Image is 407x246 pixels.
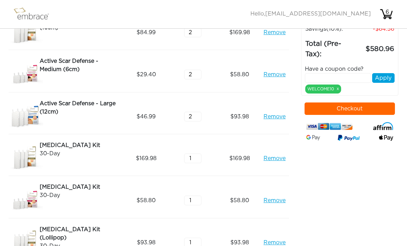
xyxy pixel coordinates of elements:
[264,28,286,37] a: Remove
[305,33,354,60] td: Total (Pre-Tax):
[9,57,43,92] img: 3dae449a-8dcd-11e7-960f-02e45ca4b85b.jpeg
[354,33,395,60] td: 580.96
[379,7,393,21] img: cart
[326,26,341,32] span: (10%)
[230,112,249,121] span: 93.98
[137,70,156,79] span: 29.40
[264,70,286,79] a: Remove
[379,11,393,17] a: 6
[305,24,354,33] td: Savings :
[9,141,43,176] img: 7ce86e4a-8ce9-11e7-b542-02e45ca4b85b.jpeg
[264,112,286,121] a: Remove
[337,86,339,92] a: x
[40,225,120,242] div: [MEDICAL_DATA] Kit (Lollipop)
[40,141,120,149] div: [MEDICAL_DATA] Kit
[306,135,320,140] img: Google-Pay-Logo.svg
[12,6,57,23] img: logo.png
[137,112,156,121] span: 46.99
[230,70,249,79] span: 58.80
[137,196,156,205] span: 58.80
[40,183,120,191] div: [MEDICAL_DATA] Kit
[9,99,43,134] img: d2f91f46-8dcf-11e7-b919-02e45ca4b85b.jpeg
[264,196,286,205] a: Remove
[40,57,120,73] div: Active Scar Defense - Medium (6cm)
[229,154,250,163] span: 169.98
[265,11,371,17] span: [EMAIL_ADDRESS][DOMAIN_NAME]
[300,65,400,73] div: Have a coupon code?
[354,24,395,33] td: 64.56
[306,122,353,131] img: credit-cards.png
[9,183,43,218] img: 26525890-8dcd-11e7-bd72-02e45ca4b85b.jpeg
[229,28,250,37] span: 169.98
[372,73,395,83] button: Apply
[40,191,120,199] div: 30-Day
[264,154,286,163] a: Remove
[40,149,120,158] div: 30-Day
[137,28,156,37] span: 84.99
[380,8,394,16] div: 6
[305,102,395,115] button: Checkout
[305,85,341,94] div: WELCOME10
[373,122,393,130] img: affirm-logo.svg
[379,135,393,141] img: fullApplePay.png
[250,11,371,17] span: Hello,
[9,15,43,50] img: a09f5d18-8da6-11e7-9c79-02e45ca4b85b.jpeg
[230,196,249,205] span: 58.80
[40,99,120,116] div: Active Scar Defense - Large (12cm)
[338,134,360,142] img: paypal-v3.png
[136,154,157,163] span: 169.98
